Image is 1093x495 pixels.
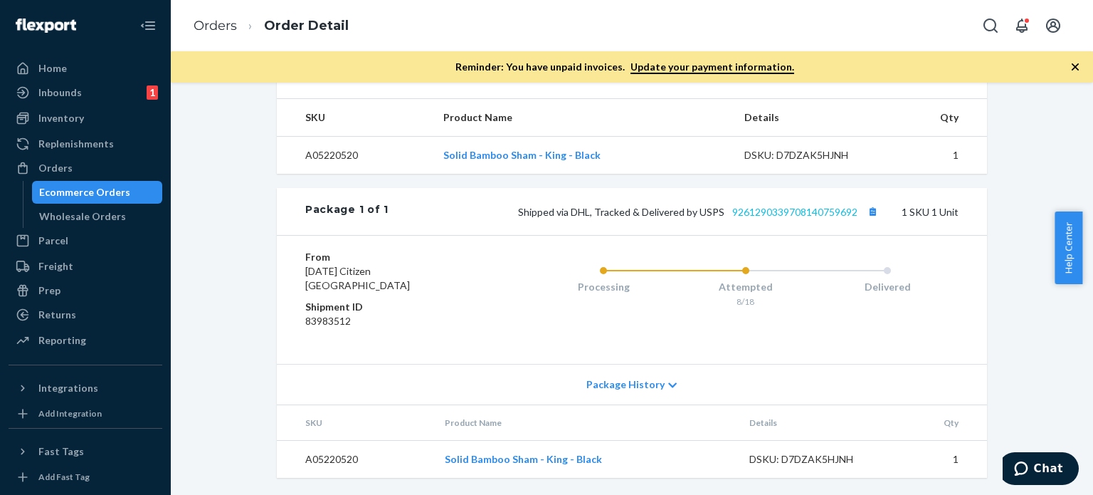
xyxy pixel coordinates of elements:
[39,185,130,199] div: Ecommerce Orders
[277,137,432,174] td: A05220520
[532,280,675,294] div: Processing
[277,99,432,137] th: SKU
[305,314,475,328] dd: 83983512
[863,202,882,221] button: Copy tracking number
[9,255,162,278] a: Freight
[134,11,162,40] button: Close Navigation
[9,157,162,179] a: Orders
[9,279,162,302] a: Prep
[38,444,84,459] div: Fast Tags
[38,161,73,175] div: Orders
[305,250,475,264] dt: From
[738,405,894,441] th: Details
[675,280,817,294] div: Attempted
[389,202,959,221] div: 1 SKU 1 Unit
[38,407,102,420] div: Add Integration
[32,181,163,204] a: Ecommerce Orders
[38,85,82,100] div: Inbounds
[9,405,162,422] a: Add Integration
[38,137,114,151] div: Replenishments
[9,132,162,155] a: Replenishments
[9,81,162,104] a: Inbounds1
[38,308,76,322] div: Returns
[38,111,84,125] div: Inventory
[38,61,67,75] div: Home
[9,303,162,326] a: Returns
[433,405,738,441] th: Product Name
[976,11,1005,40] button: Open Search Box
[816,280,959,294] div: Delivered
[1008,11,1036,40] button: Open notifications
[894,441,987,479] td: 1
[194,18,237,33] a: Orders
[9,329,162,352] a: Reporting
[749,452,883,467] div: DSKU: D7DZAK5HJNH
[9,229,162,252] a: Parcel
[9,57,162,80] a: Home
[9,440,162,463] button: Fast Tags
[732,206,857,218] a: 9261290339708140759692
[889,99,987,137] th: Qty
[455,60,794,74] p: Reminder: You have unpaid invoices.
[38,259,73,273] div: Freight
[9,469,162,486] a: Add Fast Tag
[894,405,987,441] th: Qty
[889,137,987,174] td: 1
[733,99,889,137] th: Details
[38,471,90,483] div: Add Fast Tag
[744,148,878,162] div: DSKU: D7DZAK5HJNH
[147,85,158,100] div: 1
[1003,452,1079,488] iframe: Opens a widget where you can chat to one of our agents
[182,5,360,47] ol: breadcrumbs
[518,206,882,218] span: Shipped via DHL, Tracked & Delivered by USPS
[305,300,475,314] dt: Shipment ID
[277,405,433,441] th: SKU
[39,209,126,224] div: Wholesale Orders
[305,265,410,291] span: [DATE] Citizen [GEOGRAPHIC_DATA]
[38,381,98,395] div: Integrations
[32,205,163,228] a: Wholesale Orders
[586,377,665,392] span: Package History
[443,149,601,161] a: Solid Bamboo Sham - King - Black
[675,296,817,308] div: 8/18
[630,61,794,74] a: Update your payment information.
[432,99,734,137] th: Product Name
[1039,11,1067,40] button: Open account menu
[277,441,433,479] td: A05220520
[38,234,68,248] div: Parcel
[9,377,162,400] button: Integrations
[1055,212,1082,284] button: Help Center
[264,18,349,33] a: Order Detail
[38,333,86,348] div: Reporting
[38,283,60,298] div: Prep
[16,19,76,33] img: Flexport logo
[305,202,389,221] div: Package 1 of 1
[9,107,162,130] a: Inventory
[445,453,602,465] a: Solid Bamboo Sham - King - Black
